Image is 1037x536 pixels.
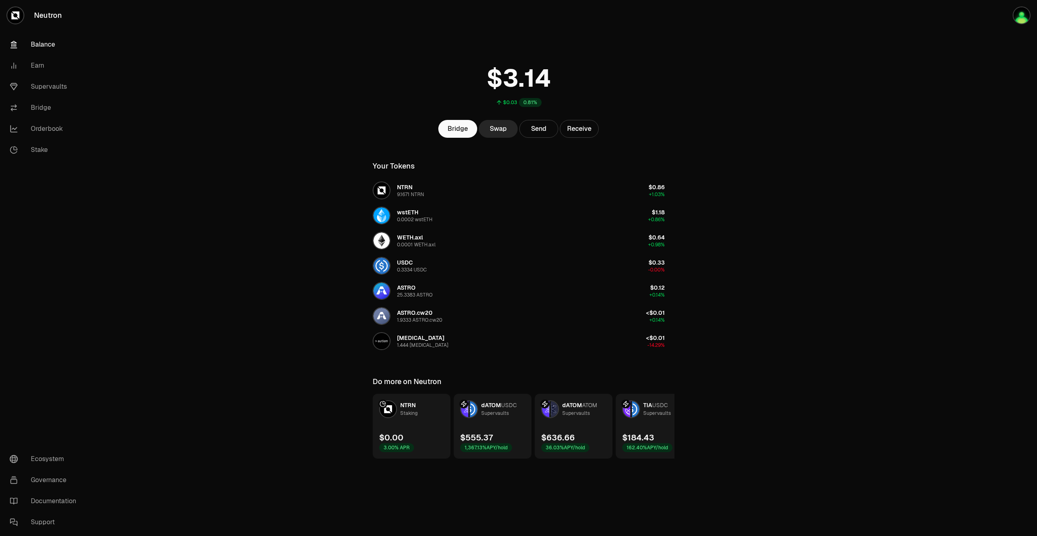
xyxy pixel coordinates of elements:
[379,432,403,443] div: $0.00
[373,160,415,172] div: Your Tokens
[1014,7,1030,23] img: portefeuilleterra
[535,394,612,459] a: dATOM LogoATOM LogodATOMATOMSupervaults$636.6636.03%APY/hold
[648,267,665,273] span: -0.00%
[397,284,416,291] span: ASTRO
[368,329,670,353] button: AUTISM Logo[MEDICAL_DATA]1.444 [MEDICAL_DATA]<$0.01-14.29%
[368,228,670,253] button: WETH.axl LogoWETH.axl0.0001 WETH.axl$0.64+0.98%
[397,317,442,323] div: 1.9333 ASTRO.cw20
[551,401,558,417] img: ATOM Logo
[3,97,87,118] a: Bridge
[397,184,412,191] span: NTRN
[373,283,390,299] img: ASTRO Logo
[648,216,665,223] span: +0.86%
[649,259,665,266] span: $0.33
[368,178,670,203] button: NTRN LogoNTRN9.1671 NTRN$0.86+1.03%
[501,401,517,409] span: USDC
[649,234,665,241] span: $0.64
[560,120,599,138] button: Receive
[397,309,433,316] span: ASTRO.cw20
[652,401,668,409] span: USDC
[616,394,693,459] a: TIA LogoUSDC LogoTIAUSDCSupervaults$184.43162.40%APY/hold
[397,259,413,266] span: USDC
[622,443,672,452] div: 162.40% APY/hold
[647,342,665,348] span: -14.29%
[397,292,433,298] div: 25.3383 ASTRO
[397,342,448,348] div: 1.444 [MEDICAL_DATA]
[373,333,390,349] img: AUTISM Logo
[3,448,87,470] a: Ecosystem
[397,241,435,248] div: 0.0001 WETH.axl
[541,432,575,443] div: $636.66
[373,258,390,274] img: USDC Logo
[373,207,390,224] img: wstETH Logo
[3,34,87,55] a: Balance
[397,267,427,273] div: 0.3334 USDC
[368,203,670,228] button: wstETH LogowstETH0.0002 wstETH$1.18+0.86%
[643,401,652,409] span: TIA
[562,409,590,417] div: Supervaults
[397,209,418,216] span: wstETH
[460,432,493,443] div: $555.37
[3,55,87,76] a: Earn
[470,401,477,417] img: USDC Logo
[649,184,665,191] span: $0.86
[373,308,390,324] img: ASTRO.cw20 Logo
[479,120,518,138] a: Swap
[649,191,665,198] span: +1.03%
[454,394,531,459] a: dATOM LogoUSDC LogodATOMUSDCSupervaults$555.371,367.13%APY/hold
[460,443,512,452] div: 1,367.13% APY/hold
[368,254,670,278] button: USDC LogoUSDC0.3334 USDC$0.33-0.00%
[542,401,549,417] img: dATOM Logo
[3,139,87,160] a: Stake
[623,401,630,417] img: TIA Logo
[646,309,665,316] span: <$0.01
[503,99,517,106] div: $0.03
[519,120,558,138] button: Send
[373,376,442,387] div: Do more on Neutron
[397,234,423,241] span: WETH.axl
[519,98,542,107] div: 0.81%
[650,284,665,291] span: $0.12
[368,304,670,328] button: ASTRO.cw20 LogoASTRO.cw201.9333 ASTRO.cw20<$0.01+0.14%
[622,432,654,443] div: $184.43
[373,182,390,199] img: NTRN Logo
[649,292,665,298] span: +0.14%
[652,209,665,216] span: $1.18
[3,470,87,491] a: Governance
[3,491,87,512] a: Documentation
[373,233,390,249] img: WETH.axl Logo
[481,401,501,409] span: dATOM
[643,409,671,417] div: Supervaults
[397,216,433,223] div: 0.0002 wstETH
[400,401,416,409] span: NTRN
[3,512,87,533] a: Support
[380,401,396,417] img: NTRN Logo
[400,409,418,417] div: Staking
[481,409,509,417] div: Supervaults
[541,443,589,452] div: 36.03% APY/hold
[379,443,414,452] div: 3.00% APR
[368,279,670,303] button: ASTRO LogoASTRO25.3383 ASTRO$0.12+0.14%
[397,334,444,342] span: [MEDICAL_DATA]
[397,191,424,198] div: 9.1671 NTRN
[373,394,450,459] a: NTRN LogoNTRNStaking$0.003.00% APR
[632,401,639,417] img: USDC Logo
[3,76,87,97] a: Supervaults
[3,118,87,139] a: Orderbook
[562,401,582,409] span: dATOM
[438,120,477,138] a: Bridge
[649,317,665,323] span: +0.14%
[646,334,665,342] span: <$0.01
[582,401,597,409] span: ATOM
[461,401,468,417] img: dATOM Logo
[648,241,665,248] span: +0.98%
